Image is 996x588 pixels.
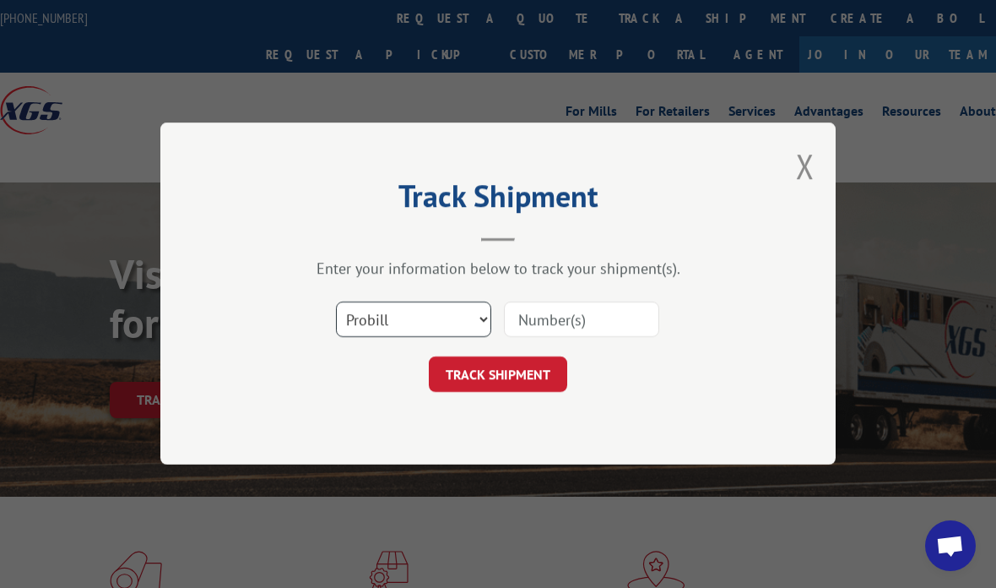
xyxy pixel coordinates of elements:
[925,520,976,571] div: Open chat
[504,302,659,338] input: Number(s)
[245,259,751,279] div: Enter your information below to track your shipment(s).
[245,184,751,216] h2: Track Shipment
[796,144,815,188] button: Close modal
[429,357,567,393] button: TRACK SHIPMENT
